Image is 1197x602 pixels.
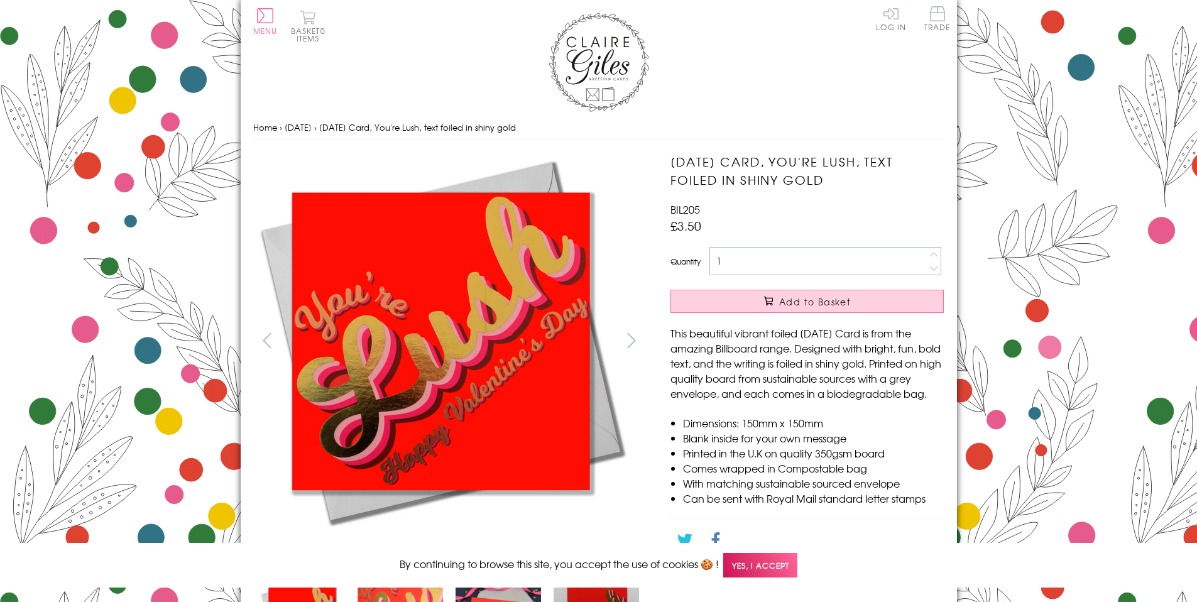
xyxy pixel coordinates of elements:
a: Home [253,121,277,133]
button: Basket0 items [291,10,325,42]
h1: [DATE] Card, You're Lush, text foiled in shiny gold [670,153,944,189]
span: › [280,121,282,133]
img: Valentine's Day Card, You're Lush, text foiled in shiny gold [645,153,1022,530]
button: prev [253,326,281,354]
button: Add to Basket [670,290,944,313]
span: 0 items [297,25,325,44]
span: Add to Basket [779,295,851,308]
span: BIL205 [670,202,700,217]
li: Comes wrapped in Compostable bag [683,461,944,476]
span: [DATE] Card, You're Lush, text foiled in shiny gold [319,121,516,133]
span: Trade [924,6,951,31]
p: This beautiful vibrant foiled [DATE] Card is from the amazing Billboard range. Designed with brig... [670,326,944,401]
label: Quantity [670,256,701,267]
span: Menu [253,25,278,36]
li: Blank inside for your own message [683,430,944,446]
a: Log In [876,6,906,31]
span: £3.50 [670,217,701,234]
img: Valentine's Day Card, You're Lush, text foiled in shiny gold [253,153,630,530]
span: › [314,121,317,133]
li: Printed in the U.K on quality 350gsm board [683,446,944,461]
img: Claire Giles Greetings Cards [549,13,649,112]
li: Can be sent with Royal Mail standard letter stamps [683,491,944,506]
a: Trade [924,6,951,33]
button: Menu [253,8,278,35]
a: [DATE] [285,121,312,133]
li: Dimensions: 150mm x 150mm [683,415,944,430]
li: With matching sustainable sourced envelope [683,476,944,491]
nav: breadcrumbs [253,115,944,141]
button: next [617,326,645,354]
span: Yes, I accept [723,553,797,577]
